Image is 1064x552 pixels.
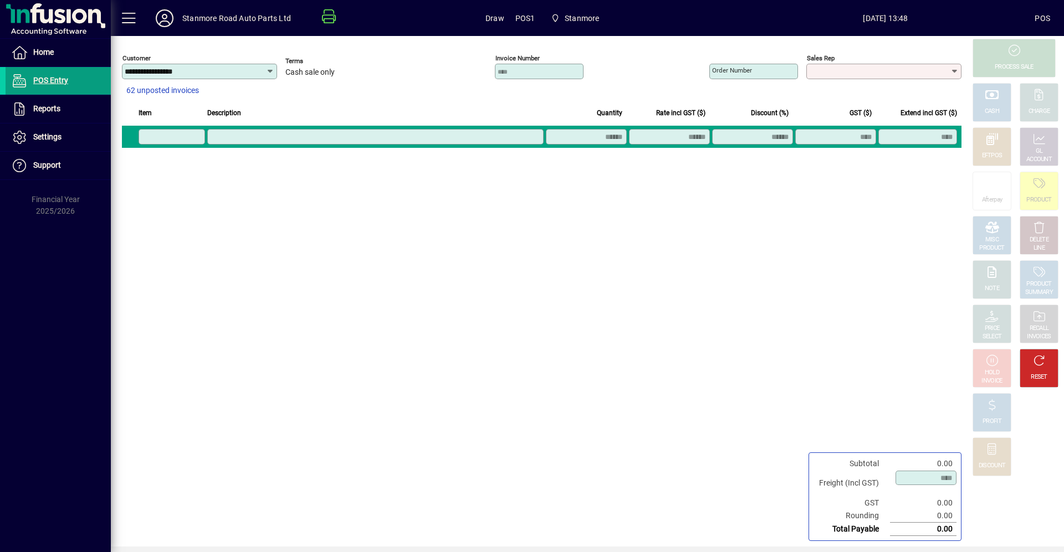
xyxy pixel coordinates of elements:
span: Stanmore [565,9,599,27]
span: Item [139,107,152,119]
div: ACCOUNT [1026,156,1052,164]
mat-label: Customer [122,54,151,62]
td: Freight (Incl GST) [814,470,890,497]
a: Settings [6,123,111,151]
span: POS1 [515,9,535,27]
div: LINE [1034,244,1045,252]
mat-label: Invoice number [495,54,540,62]
div: INVOICE [981,377,1002,385]
div: SELECT [983,333,1002,341]
div: POS [1035,9,1050,27]
span: GST ($) [850,107,872,119]
div: PROFIT [983,417,1001,426]
span: Settings [33,132,62,141]
span: Description [207,107,241,119]
div: HOLD [985,369,999,377]
button: Profile [147,8,182,28]
td: Total Payable [814,523,890,536]
div: Stanmore Road Auto Parts Ltd [182,9,291,27]
button: 62 unposted invoices [122,81,203,101]
a: Support [6,152,111,179]
span: Extend incl GST ($) [901,107,957,119]
td: 0.00 [890,509,956,523]
div: DISCOUNT [979,462,1005,470]
span: Reports [33,104,60,113]
div: CHARGE [1029,107,1050,116]
mat-label: Order number [712,66,752,74]
div: PRODUCT [1026,196,1051,204]
span: Support [33,161,61,169]
td: Rounding [814,509,890,523]
div: INVOICES [1027,333,1051,341]
mat-label: Sales rep [807,54,835,62]
div: SUMMARY [1025,288,1053,297]
td: 0.00 [890,523,956,536]
div: Afterpay [982,196,1002,204]
span: Rate incl GST ($) [656,107,705,119]
a: Home [6,39,111,66]
div: EFTPOS [982,152,1002,160]
span: Terms [285,58,352,65]
span: 62 unposted invoices [126,85,199,96]
span: POS Entry [33,76,68,85]
span: Draw [485,9,504,27]
span: Quantity [597,107,622,119]
td: Subtotal [814,457,890,470]
div: CASH [985,107,999,116]
div: NOTE [985,285,999,293]
span: Discount (%) [751,107,789,119]
td: 0.00 [890,457,956,470]
div: PRODUCT [979,244,1004,252]
div: DELETE [1030,236,1048,244]
div: RECALL [1030,324,1049,333]
div: PRICE [985,324,1000,333]
span: Stanmore [546,8,604,28]
span: Home [33,48,54,56]
td: 0.00 [890,497,956,509]
span: [DATE] 13:48 [736,9,1035,27]
div: PRODUCT [1026,280,1051,288]
div: MISC [985,236,999,244]
span: Cash sale only [285,68,335,77]
a: Reports [6,95,111,123]
div: RESET [1031,373,1047,381]
div: GL [1036,147,1043,156]
td: GST [814,497,890,509]
div: PROCESS SALE [995,63,1034,71]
